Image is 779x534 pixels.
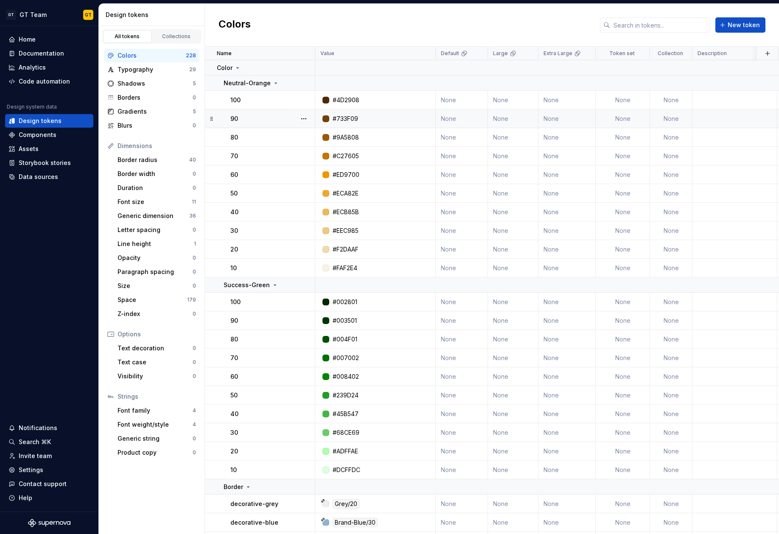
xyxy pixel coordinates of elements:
td: None [650,221,692,240]
div: Gradients [118,107,193,116]
td: None [596,423,650,442]
a: Design tokens [5,114,93,128]
td: None [436,349,488,367]
div: Strings [118,392,196,401]
div: #F2DAAF [333,245,359,254]
div: #EEC985 [333,226,359,235]
td: None [650,367,692,386]
div: #FAF2E4 [333,264,357,272]
td: None [436,293,488,311]
p: Token set [609,50,635,57]
p: Default [441,50,459,57]
p: 60 [230,372,238,381]
a: Gradients5 [104,105,199,118]
div: 0 [193,122,196,129]
div: 5 [193,108,196,115]
div: #4D2908 [333,96,359,104]
td: None [538,423,596,442]
a: Z-index0 [114,307,199,321]
a: Typography29 [104,63,199,76]
div: #ADFFAE [333,447,358,456]
td: None [538,405,596,423]
td: None [488,311,538,330]
div: Brand-Blue/30 [333,518,378,527]
a: Documentation [5,47,93,60]
td: None [436,109,488,128]
td: None [596,240,650,259]
td: None [596,311,650,330]
div: GT [85,11,92,18]
div: #DCFFDC [333,466,360,474]
td: None [596,367,650,386]
td: None [436,405,488,423]
a: Letter spacing0 [114,223,199,237]
td: None [436,386,488,405]
td: None [436,330,488,349]
div: Line height [118,240,194,248]
a: Blurs0 [104,119,199,132]
div: 0 [193,359,196,366]
td: None [538,221,596,240]
p: Success-Green [224,281,270,289]
td: None [650,513,692,532]
p: Border [224,483,243,491]
td: None [488,293,538,311]
div: Assets [19,145,39,153]
div: Paragraph spacing [118,268,193,276]
input: Search in tokens... [610,17,710,33]
div: Z-index [118,310,193,318]
p: 20 [230,245,238,254]
td: None [596,405,650,423]
div: Settings [19,466,43,474]
td: None [488,109,538,128]
td: None [538,386,596,405]
p: Color [217,64,233,72]
p: 40 [230,208,238,216]
a: Font family4 [114,404,199,417]
div: Storybook stories [19,159,71,167]
div: Search ⌘K [19,438,51,446]
td: None [538,311,596,330]
button: Help [5,491,93,505]
td: None [488,423,538,442]
td: None [650,405,692,423]
p: 30 [230,226,238,235]
td: None [488,128,538,147]
td: None [650,147,692,165]
p: Description [698,50,727,57]
a: Generic string0 [114,432,199,445]
div: Colors [118,51,186,60]
td: None [596,442,650,461]
div: Invite team [19,452,52,460]
div: Font family [118,406,193,415]
td: None [596,221,650,240]
td: None [538,147,596,165]
div: Generic dimension [118,212,189,220]
a: Font weight/style4 [114,418,199,431]
div: Generic string [118,434,193,443]
div: GT Team [20,11,47,19]
div: Shadows [118,79,193,88]
a: Space179 [114,293,199,307]
p: 10 [230,466,237,474]
a: Code automation [5,75,93,88]
p: 90 [230,316,238,325]
svg: Supernova Logo [28,519,70,527]
td: None [596,91,650,109]
div: 4 [193,421,196,428]
div: 29 [189,66,196,73]
div: 0 [193,435,196,442]
div: Borders [118,93,193,102]
td: None [538,293,596,311]
td: None [436,423,488,442]
div: 0 [193,226,196,233]
td: None [596,203,650,221]
div: Font weight/style [118,420,193,429]
div: Help [19,494,32,502]
div: Product copy [118,448,193,457]
td: None [488,349,538,367]
a: Text decoration0 [114,341,199,355]
td: None [650,240,692,259]
div: Home [19,35,36,44]
p: decorative-blue [230,518,278,527]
